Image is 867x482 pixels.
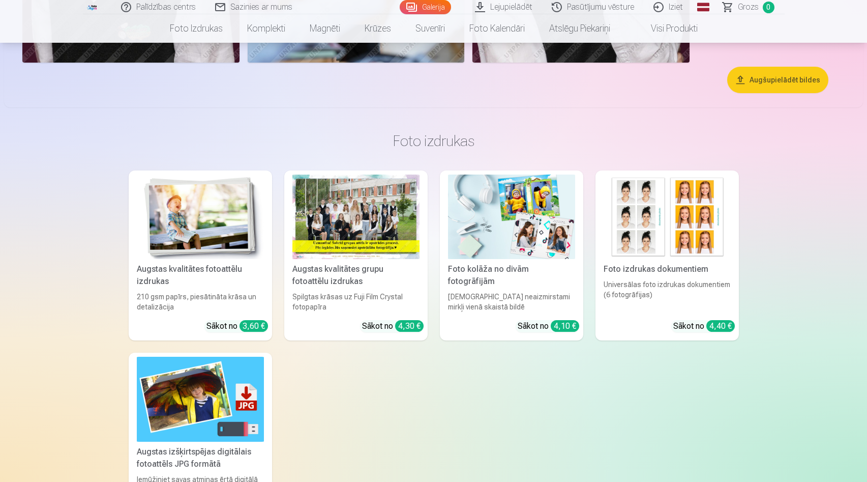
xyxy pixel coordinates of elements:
[673,320,735,332] div: Sākot no
[738,1,759,13] span: Grozs
[395,320,424,332] div: 4,30 €
[403,14,457,43] a: Suvenīri
[235,14,297,43] a: Komplekti
[604,175,731,260] img: Foto izdrukas dokumentiem
[600,263,735,275] div: Foto izdrukas dokumentiem
[133,292,268,312] div: 210 gsm papīrs, piesātināta krāsa un detalizācija
[297,14,352,43] a: Magnēti
[352,14,403,43] a: Krūzes
[133,446,268,470] div: Augstas izšķirtspējas digitālais fotoattēls JPG formātā
[288,292,424,312] div: Spilgtas krāsas uz Fuji Film Crystal fotopapīra
[137,132,731,150] h3: Foto izdrukas
[240,320,268,332] div: 3,60 €
[133,263,268,288] div: Augstas kvalitātes fotoattēlu izdrukas
[622,14,710,43] a: Visi produkti
[158,14,235,43] a: Foto izdrukas
[137,357,264,442] img: Augstas izšķirtspējas digitālais fotoattēls JPG formātā
[457,14,537,43] a: Foto kalendāri
[537,14,622,43] a: Atslēgu piekariņi
[518,320,579,332] div: Sākot no
[362,320,424,332] div: Sākot no
[284,171,428,341] a: Augstas kvalitātes grupu fotoattēlu izdrukasSpilgtas krāsas uz Fuji Film Crystal fotopapīraSākot ...
[129,171,272,341] a: Augstas kvalitātes fotoattēlu izdrukasAugstas kvalitātes fotoattēlu izdrukas210 gsm papīrs, piesā...
[288,263,424,288] div: Augstas kvalitātes grupu fotoattēlu izdrukas
[87,4,98,10] img: /fa1
[763,2,774,13] span: 0
[551,320,579,332] div: 4,10 €
[600,279,735,312] div: Universālas foto izdrukas dokumentiem (6 fotogrāfijas)
[206,320,268,332] div: Sākot no
[595,171,739,341] a: Foto izdrukas dokumentiemFoto izdrukas dokumentiemUniversālas foto izdrukas dokumentiem (6 fotogr...
[706,320,735,332] div: 4,40 €
[444,263,579,288] div: Foto kolāža no divām fotogrāfijām
[444,292,579,312] div: [DEMOGRAPHIC_DATA] neaizmirstami mirkļi vienā skaistā bildē
[137,175,264,260] img: Augstas kvalitātes fotoattēlu izdrukas
[448,175,575,260] img: Foto kolāža no divām fotogrāfijām
[727,67,828,93] button: Augšupielādēt bildes
[440,171,583,341] a: Foto kolāža no divām fotogrāfijāmFoto kolāža no divām fotogrāfijām[DEMOGRAPHIC_DATA] neaizmirstam...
